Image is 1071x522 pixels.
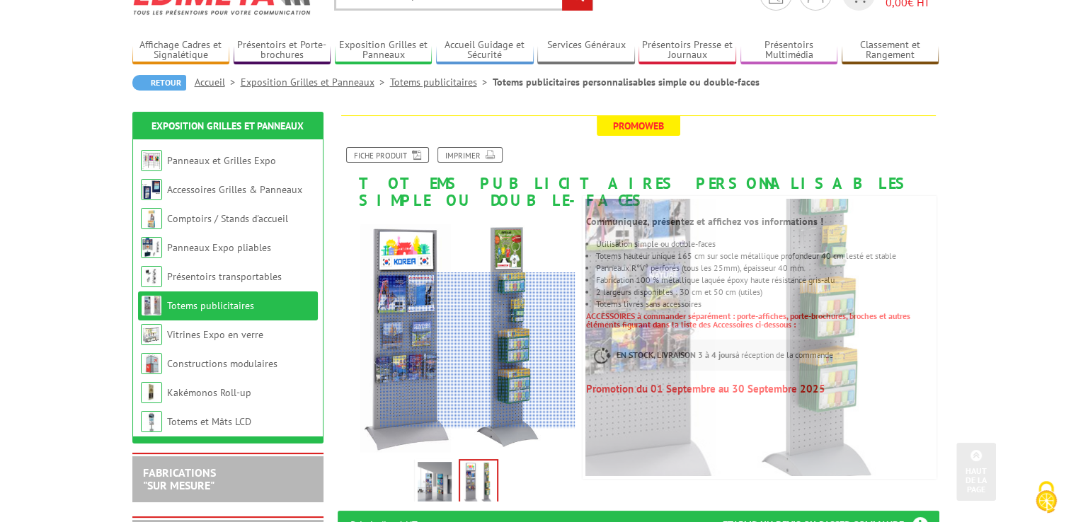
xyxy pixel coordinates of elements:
a: Affichage Cadres et Signalétique [132,39,230,62]
a: Retour [132,75,186,91]
a: Présentoirs transportables [167,270,282,283]
a: Panneaux Expo pliables [167,241,271,254]
a: Haut de la page [956,443,996,501]
img: Totems publicitaires [141,295,162,316]
a: Vitrines Expo en verre [167,328,263,341]
img: Constructions modulaires [141,353,162,374]
img: Panneaux et Grilles Expo [141,150,162,171]
a: Présentoirs et Porte-brochures [234,39,331,62]
a: Classement et Rangement [842,39,939,62]
img: Kakémonos Roll-up [141,382,162,403]
a: Exposition Grilles et Panneaux [241,76,390,88]
a: Constructions modulaires [167,357,277,370]
a: Accueil [195,76,241,88]
a: Exposition Grilles et Panneaux [151,120,304,132]
a: Totems publicitaires [167,299,254,312]
a: Totems et Mâts LCD [167,415,251,428]
a: Exposition Grilles et Panneaux [335,39,433,62]
a: Services Généraux [537,39,635,62]
img: totem_exposition_double_face_216650_mise_en_scene.jpg [418,462,452,506]
span: Promoweb [597,116,680,136]
a: Accueil Guidage et Sécurité [436,39,534,62]
a: Totems publicitaires [390,76,493,88]
a: Présentoirs Multimédia [740,39,838,62]
li: Totems publicitaires personnalisables simple ou double-faces [493,75,760,89]
a: Imprimer [437,147,503,163]
a: Comptoirs / Stands d'accueil [167,212,288,225]
img: Totems et Mâts LCD [141,411,162,432]
img: totems_exposition_216625_216650.jpg [513,77,938,501]
img: totems_exposition_216625_216650.jpg [460,460,497,504]
a: Accessoires Grilles & Panneaux [167,183,302,196]
img: Vitrines Expo en verre [141,324,162,345]
img: Comptoirs / Stands d'accueil [141,208,162,229]
img: Panneaux Expo pliables [141,237,162,258]
a: Fiche produit [346,147,429,163]
a: Kakémonos Roll-up [167,386,251,399]
a: FABRICATIONS"Sur Mesure" [143,465,216,492]
a: Présentoirs Presse et Journaux [638,39,736,62]
img: Présentoirs transportables [141,266,162,287]
img: Cookies (fenêtre modale) [1029,480,1064,515]
button: Cookies (fenêtre modale) [1021,474,1071,522]
a: Panneaux et Grilles Expo [167,154,276,167]
img: Accessoires Grilles & Panneaux [141,179,162,200]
